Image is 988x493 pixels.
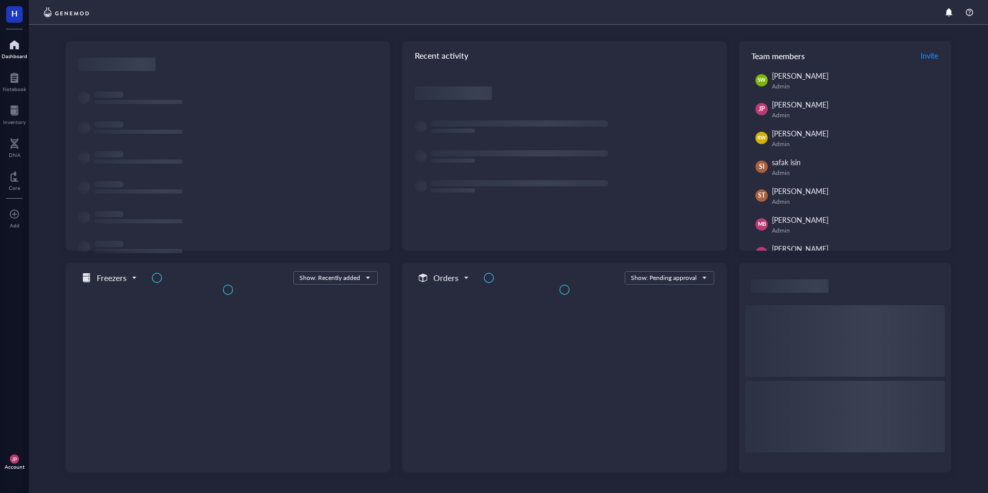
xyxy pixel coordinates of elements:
span: SI [759,162,765,171]
span: SW [757,76,766,84]
span: Invite [921,50,938,61]
span: [PERSON_NAME] [772,128,828,138]
div: DNA [9,152,21,158]
span: [PERSON_NAME] [772,243,828,254]
a: Core [9,168,20,191]
span: RW [757,134,766,142]
div: Notebook [3,86,26,92]
button: Invite [920,47,939,64]
a: Inventory [3,102,26,125]
span: H [11,7,17,20]
h5: Freezers [97,272,127,284]
span: safak isin [772,157,801,167]
div: Team members [739,41,951,70]
span: [PERSON_NAME] [772,215,828,225]
span: JP [12,456,17,462]
div: Admin [772,140,941,148]
span: ST [758,191,765,200]
span: [PERSON_NAME] [772,186,828,196]
span: [PERSON_NAME] [772,99,828,110]
div: Admin [772,169,941,177]
span: AN [757,249,765,257]
div: Show: Pending approval [631,273,697,283]
span: MB [757,220,766,228]
div: Inventory [3,119,26,125]
div: Dashboard [2,53,27,59]
span: [PERSON_NAME] [772,71,828,81]
div: Recent activity [402,41,727,70]
div: Admin [772,82,941,91]
span: JP [758,104,765,114]
div: Admin [772,111,941,119]
div: Add [10,222,20,228]
a: DNA [9,135,21,158]
div: Core [9,185,20,191]
div: Admin [772,226,941,235]
img: genemod-logo [41,6,92,19]
div: Account [5,464,25,470]
div: Show: Recently added [299,273,360,283]
h5: Orders [433,272,458,284]
a: Notebook [3,69,26,92]
a: Dashboard [2,37,27,59]
div: Admin [772,198,941,206]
